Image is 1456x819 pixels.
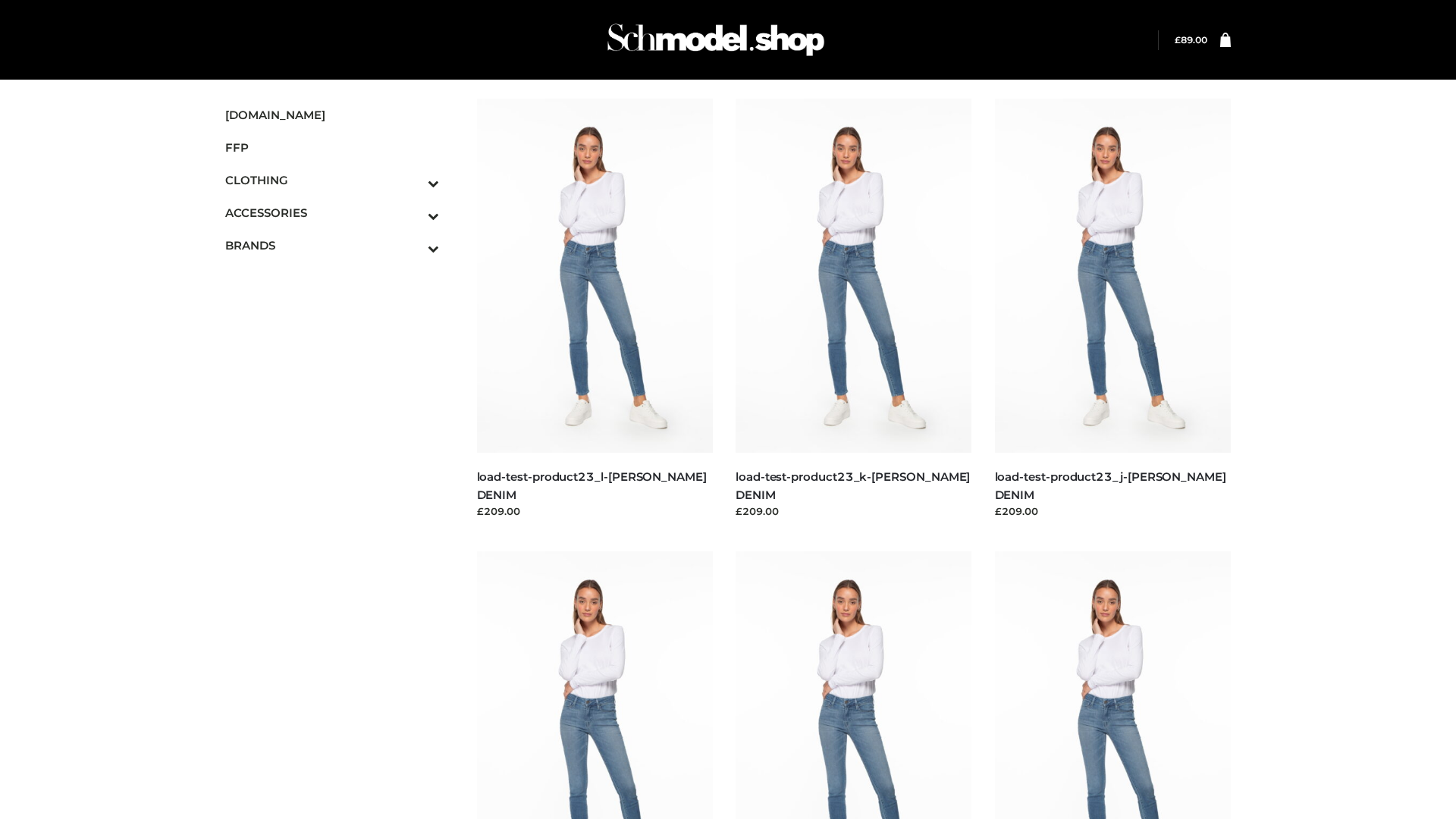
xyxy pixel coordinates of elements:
div: £209.00 [995,504,1232,519]
bdi: 89.00 [1175,34,1207,45]
a: ACCESSORIESToggle Submenu [225,196,439,229]
span: BRANDS [225,237,439,254]
a: [DOMAIN_NAME] [225,99,439,131]
div: £209.00 [477,504,714,519]
button: Toggle Submenu [386,229,439,262]
a: CLOTHINGToggle Submenu [225,164,439,196]
span: CLOTHING [225,171,439,189]
a: BRANDSToggle Submenu [225,229,439,262]
a: load-test-product23_j-[PERSON_NAME] DENIM [995,469,1226,501]
img: Schmodel Admin 964 [602,10,830,70]
a: FFP [225,131,439,164]
span: FFP [225,139,439,156]
button: Toggle Submenu [386,196,439,229]
span: ACCESSORIES [225,204,439,221]
a: £89.00 [1175,34,1207,45]
span: [DOMAIN_NAME] [225,106,439,124]
button: Toggle Submenu [386,164,439,196]
a: load-test-product23_k-[PERSON_NAME] DENIM [736,469,970,501]
span: £ [1175,34,1181,45]
a: load-test-product23_l-[PERSON_NAME] DENIM [477,469,707,501]
div: £209.00 [736,504,972,519]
